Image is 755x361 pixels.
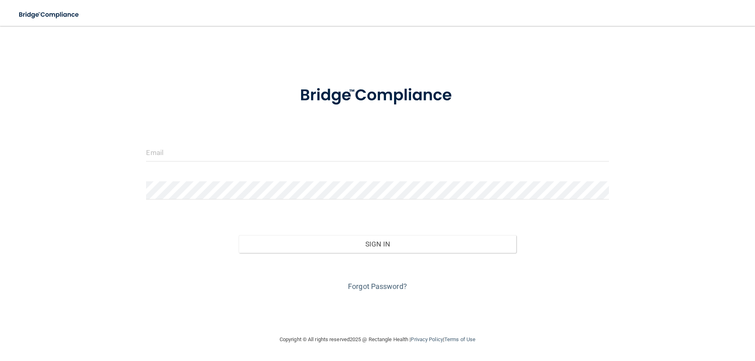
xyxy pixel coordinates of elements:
[283,74,472,117] img: bridge_compliance_login_screen.278c3ca4.svg
[348,282,407,291] a: Forgot Password?
[12,6,87,23] img: bridge_compliance_login_screen.278c3ca4.svg
[146,143,609,161] input: Email
[444,336,475,342] a: Terms of Use
[230,327,525,353] div: Copyright © All rights reserved 2025 @ Rectangle Health | |
[239,235,516,253] button: Sign In
[411,336,443,342] a: Privacy Policy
